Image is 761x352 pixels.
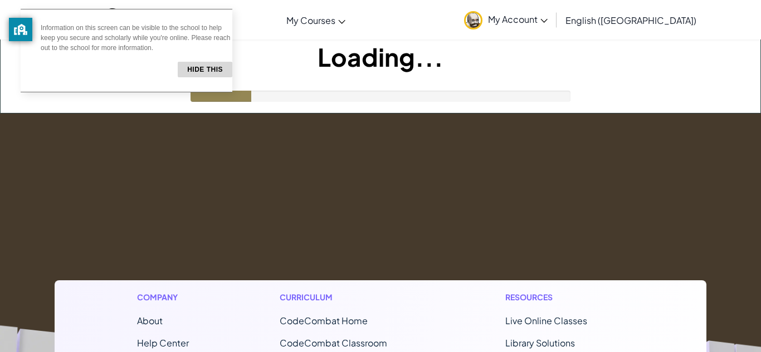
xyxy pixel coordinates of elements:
img: CodeCombat logo [67,8,165,31]
button: privacy banner [9,18,32,41]
p: Information on this screen can be visible to the school to help keep you secure and scholarly whi... [41,23,232,53]
h1: Loading... [1,39,760,74]
span: My Account [488,13,548,25]
a: English ([GEOGRAPHIC_DATA]) [560,5,702,35]
span: My Courses [286,14,335,26]
img: avatar [464,11,482,29]
a: CodeCombat Classroom [280,337,387,349]
span: CodeCombat Home [280,315,368,326]
a: Library Solutions [505,337,575,349]
a: Help Center [137,337,189,349]
span: English ([GEOGRAPHIC_DATA]) [565,14,696,26]
button: Hide this [178,62,232,77]
a: About [137,315,163,326]
h1: Company [137,291,189,303]
h1: Resources [505,291,624,303]
h1: Curriculum [280,291,414,303]
a: My Account [458,2,553,37]
a: Live Online Classes [505,315,587,326]
a: My Courses [281,5,351,35]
